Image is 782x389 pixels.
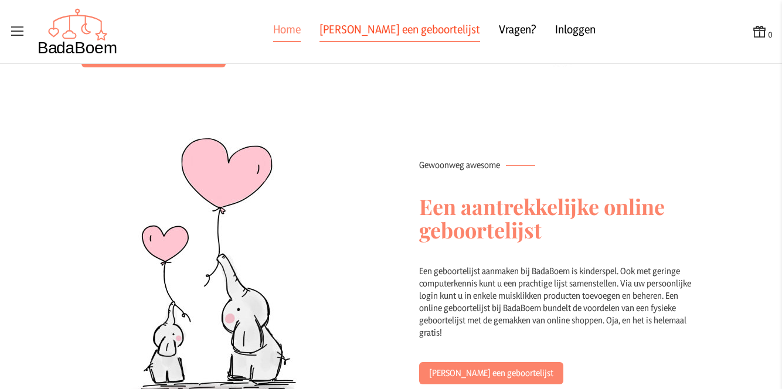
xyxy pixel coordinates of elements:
[319,21,480,42] a: [PERSON_NAME] een geboortelijst
[419,159,701,171] p: Gewoonweg awesome
[555,21,596,42] a: Inloggen
[499,21,536,42] a: Vragen?
[419,362,563,384] a: [PERSON_NAME] een geboortelijst
[752,23,773,40] button: 0
[38,8,118,55] img: Badaboem
[419,265,701,362] div: Een geboortelijst aanmaken bij BadaBoem is kinderspel. Ook met geringe computerkennis kunt u een ...
[273,21,301,42] a: Home
[419,171,701,265] h2: Een aantrekkelijke online geboortelijst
